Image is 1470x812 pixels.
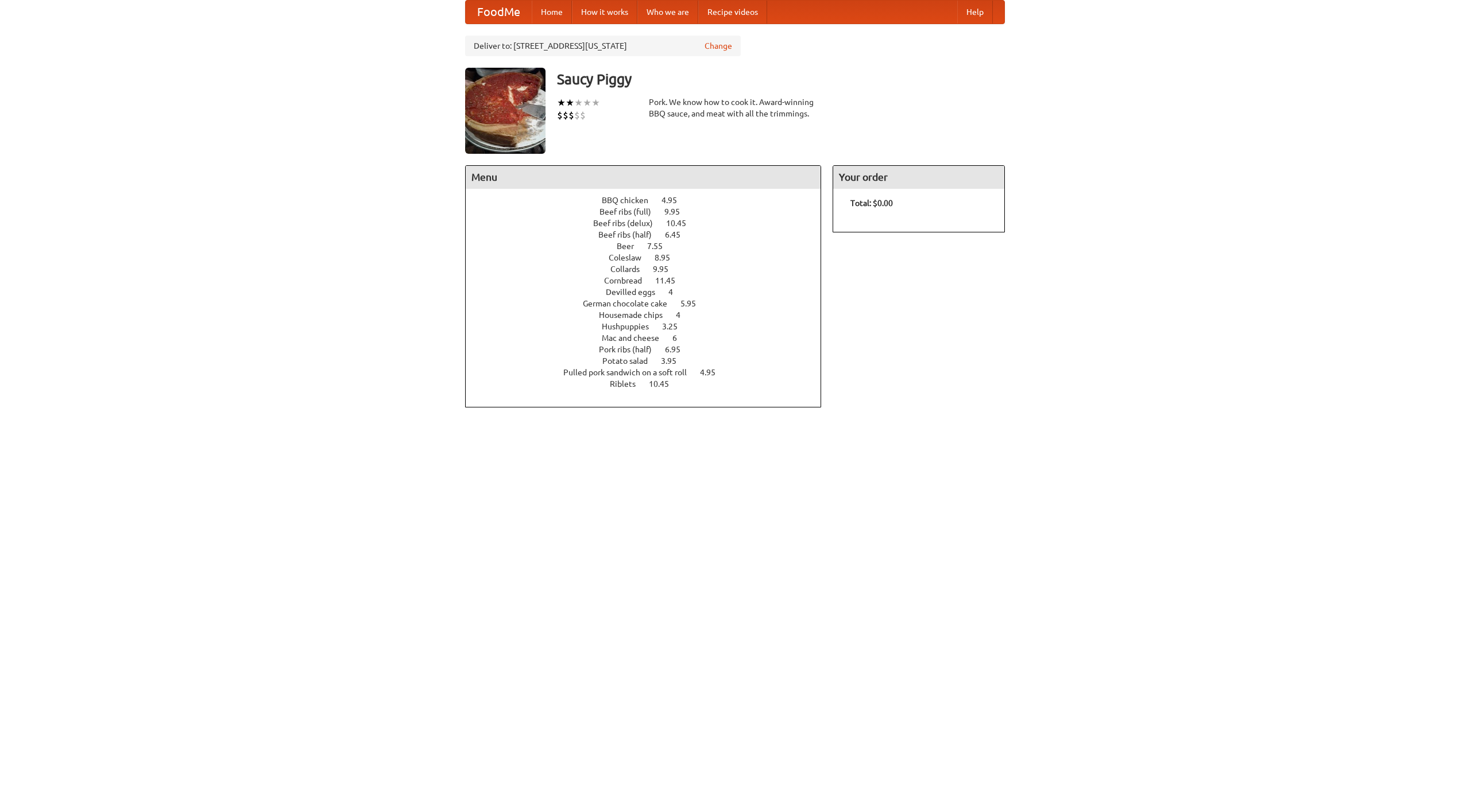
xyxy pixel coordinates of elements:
span: 11.45 [655,276,687,285]
a: BBQ chicken 4.95 [602,196,698,205]
span: 4.95 [700,368,727,377]
span: 10.45 [649,379,680,388]
a: German chocolate cake 5.95 [583,299,717,308]
span: Coleslaw [609,253,653,262]
span: Hushpuppies [602,322,660,331]
li: ★ [574,96,583,109]
h4: Menu [466,166,821,189]
span: 9.95 [664,207,691,216]
a: Hushpuppies 3.25 [602,322,699,331]
a: Collards 9.95 [610,265,690,274]
span: Mac and cheese [602,333,671,343]
li: ★ [583,96,591,109]
a: Who we are [637,1,698,24]
span: 10.45 [666,219,698,228]
span: Cornbread [604,276,653,285]
a: Beef ribs (full) 9.95 [599,207,701,216]
li: $ [568,109,574,122]
a: Cornbread 11.45 [604,276,697,285]
span: 6.95 [665,345,692,354]
a: Beef ribs (delux) 10.45 [593,219,707,228]
span: German chocolate cake [583,299,679,308]
span: Pork ribs (half) [599,345,663,354]
span: Potato salad [602,356,659,366]
li: $ [563,109,568,122]
span: 8.95 [655,253,682,262]
span: Beer [617,242,645,251]
a: How it works [572,1,637,24]
a: Coleslaw 8.95 [609,253,691,262]
span: Beef ribs (half) [598,230,663,239]
span: Collards [610,265,651,274]
a: Devilled eggs 4 [606,287,694,297]
h3: Saucy Piggy [557,68,1005,91]
a: Housemade chips 4 [599,310,702,320]
a: Beer 7.55 [617,242,684,251]
span: BBQ chicken [602,196,660,205]
span: Pulled pork sandwich on a soft roll [563,368,698,377]
li: $ [557,109,563,122]
h4: Your order [833,166,1004,189]
span: 7.55 [647,242,674,251]
span: 3.25 [662,322,689,331]
span: 4.95 [661,196,688,205]
li: ★ [557,96,566,109]
span: Beef ribs (delux) [593,219,664,228]
span: Housemade chips [599,310,674,320]
a: Pulled pork sandwich on a soft roll 4.95 [563,368,737,377]
span: Devilled eggs [606,287,667,297]
span: 5.95 [680,299,707,308]
span: 3.95 [661,356,688,366]
span: 4 [668,287,684,297]
span: 9.95 [653,265,680,274]
a: Riblets 10.45 [610,379,690,388]
a: Mac and cheese 6 [602,333,698,343]
span: 6.45 [665,230,692,239]
span: Beef ribs (full) [599,207,663,216]
li: $ [580,109,586,122]
a: Help [957,1,993,24]
a: Recipe videos [698,1,767,24]
a: Pork ribs (half) 6.95 [599,345,702,354]
li: ★ [591,96,600,109]
span: 6 [672,333,688,343]
li: $ [574,109,580,122]
li: ★ [566,96,574,109]
div: Pork. We know how to cook it. Award-winning BBQ sauce, and meat with all the trimmings. [649,96,821,119]
a: Home [532,1,572,24]
span: Riblets [610,379,647,388]
div: Deliver to: [STREET_ADDRESS][US_STATE] [465,36,741,56]
a: FoodMe [466,1,532,24]
a: Change [705,40,732,52]
a: Beef ribs (half) 6.45 [598,230,702,239]
b: Total: $0.00 [850,199,893,208]
a: Potato salad 3.95 [602,356,698,366]
span: 4 [676,310,692,320]
img: angular.jpg [465,68,546,154]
